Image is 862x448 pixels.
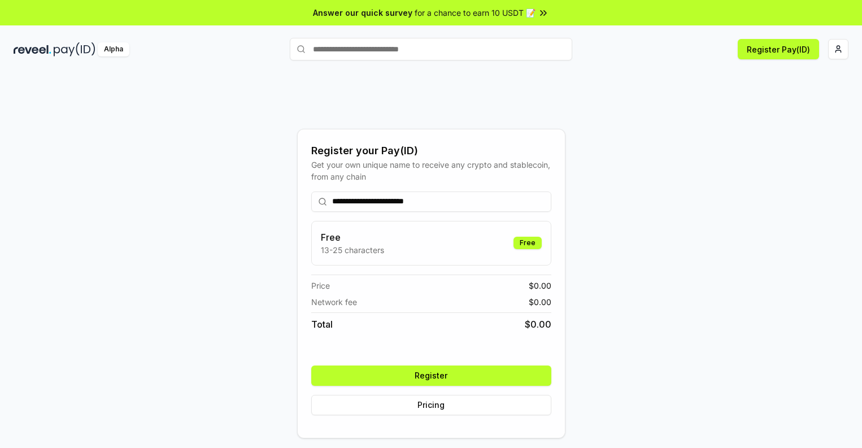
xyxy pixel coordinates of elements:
[311,395,551,415] button: Pricing
[311,317,333,331] span: Total
[738,39,819,59] button: Register Pay(ID)
[529,296,551,308] span: $ 0.00
[311,296,357,308] span: Network fee
[513,237,542,249] div: Free
[14,42,51,56] img: reveel_dark
[98,42,129,56] div: Alpha
[321,244,384,256] p: 13-25 characters
[525,317,551,331] span: $ 0.00
[415,7,536,19] span: for a chance to earn 10 USDT 📝
[321,230,384,244] h3: Free
[311,159,551,182] div: Get your own unique name to receive any crypto and stablecoin, from any chain
[313,7,412,19] span: Answer our quick survey
[54,42,95,56] img: pay_id
[311,143,551,159] div: Register your Pay(ID)
[311,280,330,292] span: Price
[529,280,551,292] span: $ 0.00
[311,366,551,386] button: Register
